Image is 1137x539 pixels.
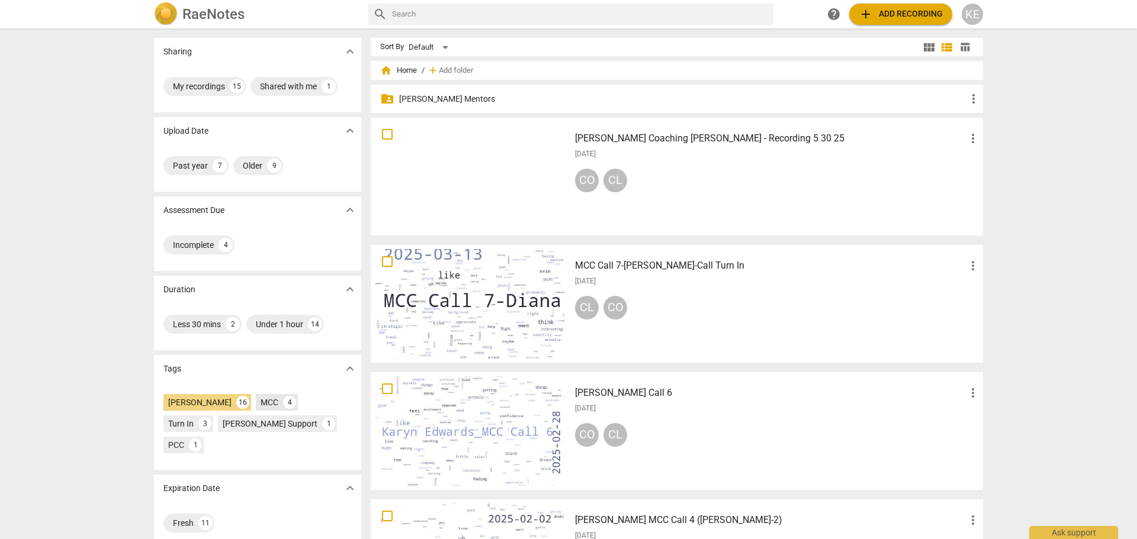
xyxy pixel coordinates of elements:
[966,259,980,273] span: more_vert
[575,169,599,192] div: CO
[163,204,224,217] p: Assessment Due
[922,40,936,54] span: view_module
[163,46,192,58] p: Sharing
[575,259,966,273] h3: MCC Call 7-Diana-Call Turn In
[375,376,979,486] a: [PERSON_NAME] Call 6[DATE]COCL
[966,92,981,106] span: more_vert
[168,439,184,451] div: PCC
[213,159,227,173] div: 7
[163,363,181,375] p: Tags
[343,124,357,138] span: expand_more
[380,43,404,51] div: Sort By
[219,238,233,252] div: 4
[575,423,599,447] div: CO
[341,360,359,377] button: Show more
[399,93,966,105] p: Lumia Mentors
[154,2,359,26] a: LogoRaeNotes
[392,5,769,24] input: Search
[261,396,278,408] div: MCC
[341,479,359,497] button: Show more
[575,513,966,527] h3: Karyn Edwards MCC Call 4 (Maria-2)
[223,418,317,430] div: [PERSON_NAME] Support
[439,66,473,75] span: Add folder
[341,43,359,60] button: Show more
[380,92,394,106] span: folder_shared
[375,122,979,231] a: [PERSON_NAME] Coaching [PERSON_NAME] - Recording 5 30 25[DATE]COCL
[230,79,244,93] div: 15
[226,317,240,331] div: 2
[422,66,425,75] span: /
[575,296,599,319] div: CL
[938,38,956,56] button: List view
[959,41,971,53] span: table_chart
[163,482,220,495] p: Expiration Date
[182,6,245,22] h2: RaeNotes
[575,386,966,400] h3: Karyn Edwards_MCC Call 6
[341,201,359,219] button: Show more
[603,169,627,192] div: CL
[966,131,980,146] span: more_vert
[341,122,359,140] button: Show more
[198,516,213,530] div: 11
[163,125,208,137] p: Upload Date
[409,38,452,57] div: Default
[575,149,596,159] span: [DATE]
[343,203,357,217] span: expand_more
[966,386,980,400] span: more_vert
[1029,526,1118,539] div: Ask support
[343,44,357,59] span: expand_more
[603,423,627,447] div: CL
[322,417,335,430] div: 1
[575,404,596,414] span: [DATE]
[823,4,844,25] a: Help
[243,160,262,172] div: Older
[427,64,439,76] span: add
[859,7,873,21] span: add
[173,239,214,251] div: Incomplete
[168,418,194,430] div: Turn In
[168,396,232,408] div: [PERSON_NAME]
[380,64,392,76] span: home
[827,7,841,21] span: help
[322,79,336,93] div: 1
[375,249,979,359] a: MCC Call 7-[PERSON_NAME]-Call Turn In[DATE]CLCO
[343,362,357,376] span: expand_more
[603,296,627,319] div: CO
[173,517,194,529] div: Fresh
[267,159,281,173] div: 9
[859,7,943,21] span: Add recording
[956,38,974,56] button: Table view
[849,4,952,25] button: Upload
[308,317,322,331] div: 14
[173,318,221,330] div: Less 30 mins
[283,396,296,409] div: 4
[920,38,938,56] button: Tile view
[966,513,980,527] span: more_vert
[163,283,195,296] p: Duration
[256,318,303,330] div: Under 1 hour
[341,280,359,298] button: Show more
[260,80,317,92] div: Shared with me
[962,4,983,25] button: KE
[373,7,387,21] span: search
[154,2,178,26] img: Logo
[189,438,202,451] div: 1
[173,80,225,92] div: My recordings
[940,40,954,54] span: view_list
[343,481,357,495] span: expand_more
[575,131,966,146] h3: Karen Coaching Anna - Recording 5 30 25
[173,160,208,172] div: Past year
[198,417,211,430] div: 3
[575,276,596,286] span: [DATE]
[380,64,417,76] span: Home
[343,282,357,296] span: expand_more
[236,396,249,409] div: 16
